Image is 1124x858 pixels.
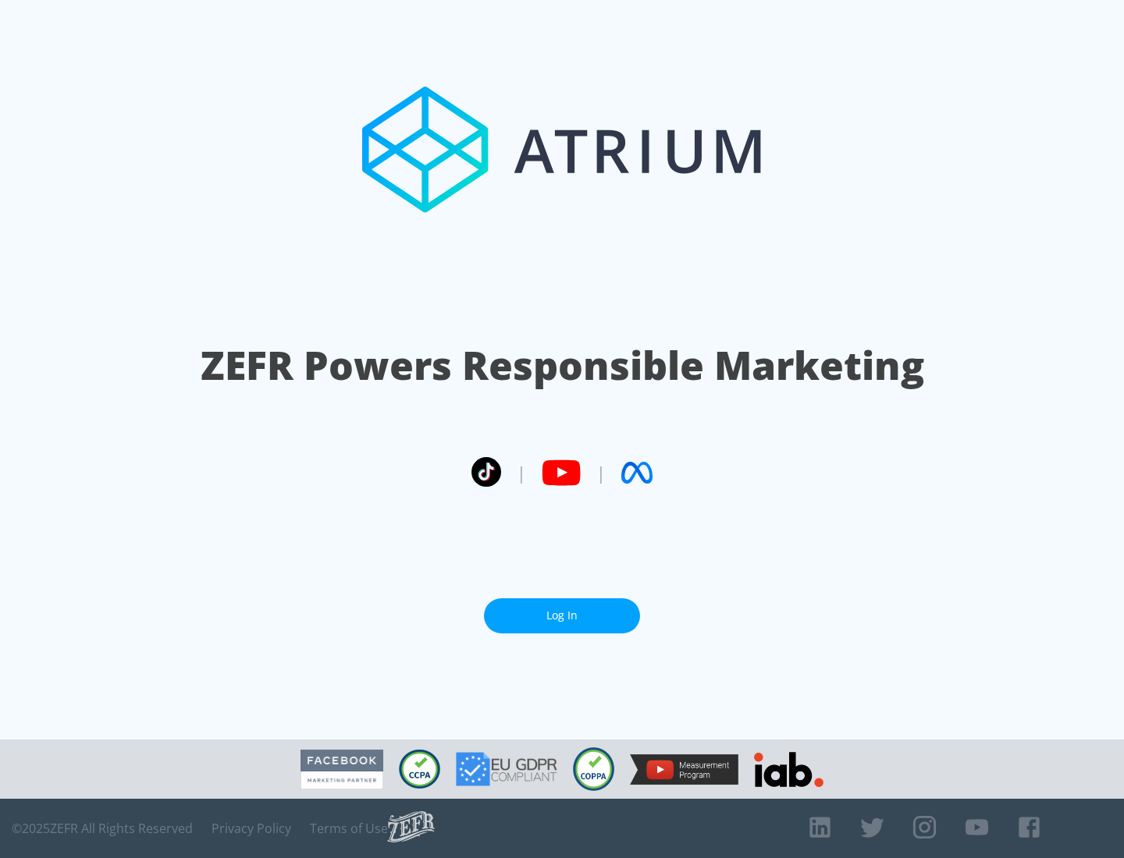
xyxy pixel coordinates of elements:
img: IAB [754,752,823,787]
img: Facebook Marketing Partner [301,750,383,789]
a: Log In [484,598,640,633]
span: | [517,461,526,484]
span: © 2025 ZEFR All Rights Reserved [12,821,193,836]
a: Privacy Policy [212,821,291,836]
img: GDPR Compliant [456,752,557,786]
img: COPPA Compliant [573,747,614,791]
a: Terms of Use [310,821,388,836]
img: CCPA Compliant [399,750,440,789]
img: YouTube Measurement Program [630,754,738,785]
span: | [596,461,606,484]
h1: ZEFR Powers Responsible Marketing [201,339,924,392]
